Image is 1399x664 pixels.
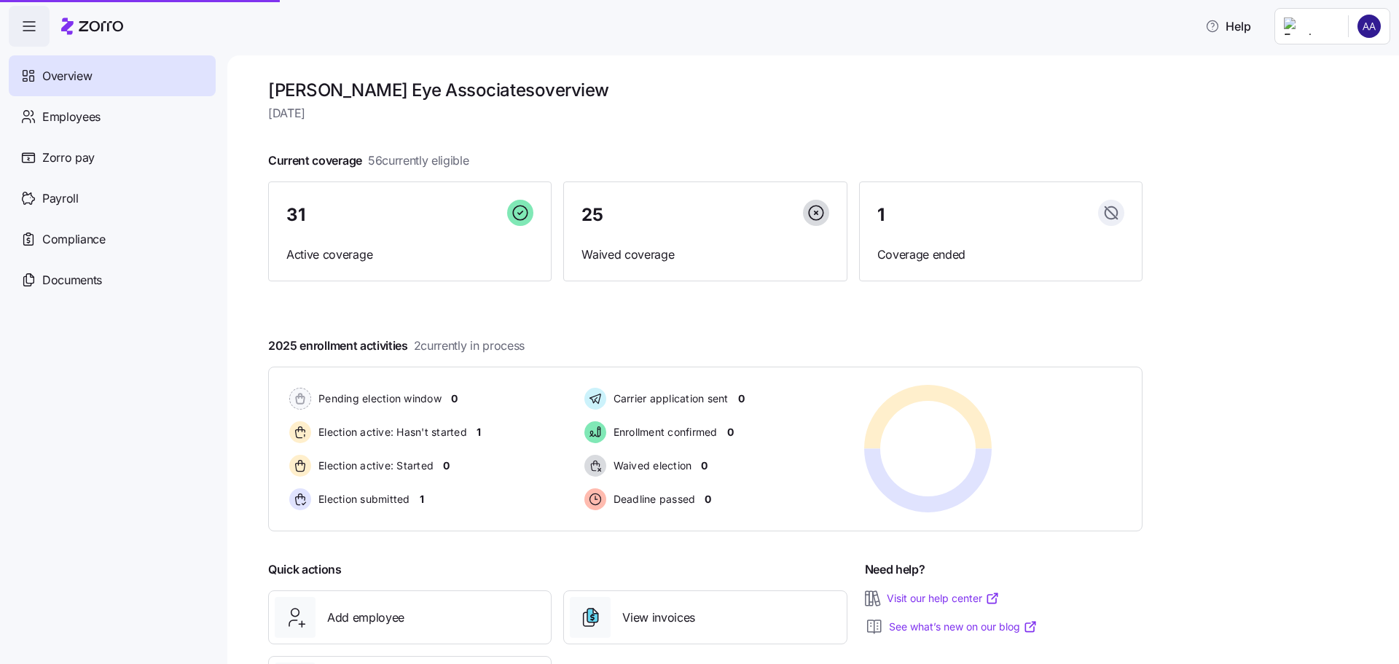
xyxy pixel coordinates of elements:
[42,190,79,208] span: Payroll
[286,246,533,264] span: Active coverage
[1284,17,1336,35] img: Employer logo
[420,492,424,507] span: 1
[889,620,1038,634] a: See what’s new on our blog
[609,492,696,507] span: Deadline passed
[477,425,481,440] span: 1
[268,79,1143,101] h1: [PERSON_NAME] Eye Associates overview
[443,458,450,473] span: 0
[1205,17,1251,35] span: Help
[887,591,1000,606] a: Visit our help center
[622,609,695,627] span: View invoices
[9,137,216,178] a: Zorro pay
[609,458,692,473] span: Waived election
[9,219,216,259] a: Compliance
[877,206,885,224] span: 1
[738,391,745,406] span: 0
[581,246,828,264] span: Waived coverage
[314,425,467,440] span: Election active: Hasn't started
[1194,12,1263,41] button: Help
[327,609,404,627] span: Add employee
[268,104,1143,122] span: [DATE]
[268,337,525,355] span: 2025 enrollment activities
[609,425,718,440] span: Enrollment confirmed
[877,246,1124,264] span: Coverage ended
[268,561,342,579] span: Quick actions
[865,561,925,579] span: Need help?
[727,425,734,440] span: 0
[42,230,106,249] span: Compliance
[368,152,469,170] span: 56 currently eligible
[42,67,92,85] span: Overview
[701,458,708,473] span: 0
[286,206,305,224] span: 31
[268,152,469,170] span: Current coverage
[581,206,603,224] span: 25
[42,149,95,167] span: Zorro pay
[9,55,216,96] a: Overview
[314,391,442,406] span: Pending election window
[414,337,525,355] span: 2 currently in process
[1357,15,1381,38] img: 8ce53ed636001876e8470fd0bdb9c172
[42,108,101,126] span: Employees
[9,96,216,137] a: Employees
[42,271,102,289] span: Documents
[705,492,711,507] span: 0
[609,391,729,406] span: Carrier application sent
[314,458,434,473] span: Election active: Started
[451,391,458,406] span: 0
[9,259,216,300] a: Documents
[9,178,216,219] a: Payroll
[314,492,410,507] span: Election submitted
